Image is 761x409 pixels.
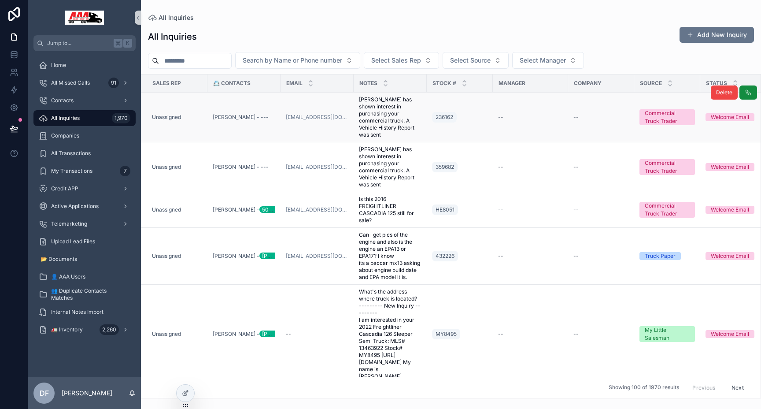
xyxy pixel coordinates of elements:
span: 236162 [436,114,453,121]
a: -- [573,253,629,260]
a: [EMAIL_ADDRESS][DOMAIN_NAME] [286,164,348,171]
a: [EMAIL_ADDRESS][DOMAIN_NAME] [286,253,348,260]
a: -- [498,331,563,338]
a: Internal Notes Import [33,304,136,320]
a: -- [573,206,629,213]
a: MY8495 [432,329,460,339]
span: -- [573,253,579,260]
span: [PERSON_NAME] - --- [213,164,269,171]
a: HE8051 [432,203,488,217]
a: [PERSON_NAME] - --- [213,114,269,121]
a: Welcome Email [706,206,761,214]
button: Select Button [364,52,439,69]
h1: All Inquiries [148,30,197,43]
div: Commercial Truck Trader [645,202,690,218]
a: -- [498,164,563,171]
span: Credit APP [51,185,78,192]
a: Welcome Email [706,113,761,121]
div: 5023159833 [259,206,301,213]
a: Telemarketing [33,216,136,232]
span: Unassigned [152,164,181,171]
button: Select Button [443,52,509,69]
a: [PERSON_NAME] has shown interest in purchasing your commercial truck. A Vehicle History Report wa... [359,96,421,138]
span: Companies [51,132,79,139]
span: 👥 Duplicate Contacts Matches [51,287,127,301]
a: Welcome Email [706,252,761,260]
a: Welcome Email [706,330,761,338]
span: -- [498,206,503,213]
div: 1,970 [112,113,130,123]
span: [PERSON_NAME] - [213,331,275,338]
a: Unassigned [152,164,202,171]
div: [PHONE_NUMBER] [259,253,318,259]
div: Commercial Truck Trader [645,159,690,175]
span: -- [573,206,579,213]
span: Stock # [432,80,456,87]
a: -- [573,331,629,338]
p: [PERSON_NAME] [62,389,112,398]
a: Contacts [33,93,136,108]
span: Internal Notes Import [51,309,103,316]
a: -- [286,331,348,338]
span: 📂 Documents [41,256,77,263]
a: [PERSON_NAME] -[PHONE_NUMBER] [213,331,275,338]
a: [PERSON_NAME] has shown interest in purchasing your commercial truck. A Vehicle History Report wa... [359,146,421,188]
a: Commercial Truck Trader [639,159,695,175]
a: -- [573,164,629,171]
div: Welcome Email [711,113,749,121]
span: [PERSON_NAME] - [213,206,275,213]
a: [PERSON_NAME] -5023159833 [213,206,275,213]
a: Unassigned [152,114,181,121]
a: Upload Lead Files [33,234,136,249]
span: -- [498,253,503,260]
a: -- [498,114,563,121]
a: 432226 [432,249,488,263]
a: Welcome Email [706,163,761,171]
a: Commercial Truck Trader [639,202,695,218]
a: What's the address where truck is located? --------- New Inquiry --------- I am interested in you... [359,288,421,380]
div: scrollable content [28,51,141,349]
span: -- [573,164,579,171]
a: All Transactions [33,145,136,161]
a: Truck Paper [639,252,695,260]
a: MY8495 [432,327,488,341]
a: Commercial Truck Trader [639,109,695,125]
a: Is this 2016 FREIGHTLINER CASCADIA 125 still for sale? [359,196,421,224]
span: [PERSON_NAME] - [213,253,275,260]
span: Showing 100 of 1970 results [609,384,679,391]
span: K [124,40,131,47]
div: 91 [108,78,119,88]
span: -- [498,114,503,121]
span: Company [574,80,602,87]
a: Add New Inquiry [680,27,754,43]
span: Delete [716,89,732,96]
a: 👥 Duplicate Contacts Matches [33,286,136,302]
a: Unassigned [152,206,181,213]
div: Commercial Truck Trader [645,109,690,125]
a: My Little Salesman [639,326,695,342]
button: Next [725,381,750,394]
button: Delete [711,86,738,100]
a: My Transactions7 [33,163,136,179]
span: -- [573,114,579,121]
a: Unassigned [152,331,181,338]
span: -- [498,164,503,171]
span: -- [573,331,579,338]
span: All Transactions [51,150,91,157]
a: Companies [33,128,136,144]
a: All Missed Calls91 [33,75,136,91]
a: Unassigned [152,253,202,260]
a: [EMAIL_ADDRESS][DOMAIN_NAME] [286,114,348,121]
div: [PHONE_NUMBER] [259,331,318,337]
a: Can i get pics of the engine and also is the engine an EPA13 or EPA17? I know its a paccar mx13 a... [359,231,421,281]
span: 359682 [436,164,454,171]
span: HE8051 [436,206,454,213]
span: 432226 [436,253,454,260]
